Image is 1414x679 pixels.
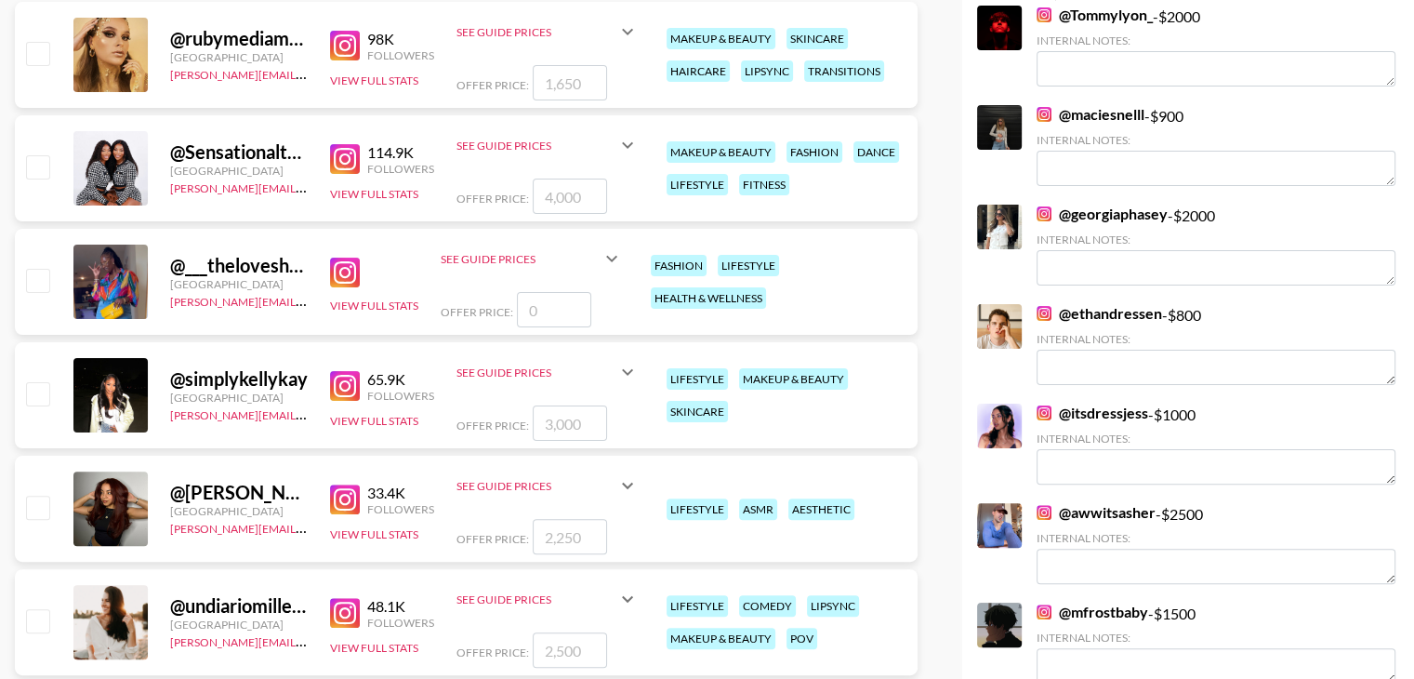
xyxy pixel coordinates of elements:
div: makeup & beauty [667,141,775,163]
img: Instagram [1037,406,1051,420]
a: [PERSON_NAME][EMAIL_ADDRESS][PERSON_NAME][DOMAIN_NAME] [170,291,534,309]
div: @ ___theloveshegives [170,254,308,277]
div: skincare [786,28,848,49]
span: Offer Price: [441,305,513,319]
div: See Guide Prices [456,366,616,379]
div: See Guide Prices [456,139,616,153]
div: [GEOGRAPHIC_DATA] [170,277,308,291]
div: [GEOGRAPHIC_DATA] [170,391,308,405]
input: 3,000 [533,406,607,441]
input: 4,000 [533,179,607,214]
button: View Full Stats [330,187,418,201]
div: lipsync [807,595,859,617]
div: 33.4K [367,484,434,502]
div: @ rubymediamakeup [170,27,308,50]
div: - $ 2500 [1037,503,1395,584]
div: - $ 900 [1037,105,1395,186]
img: Instagram [330,258,360,287]
img: Instagram [1037,605,1051,619]
div: See Guide Prices [456,463,639,508]
div: - $ 2000 [1037,205,1395,286]
div: Internal Notes: [1037,432,1395,446]
div: - $ 1000 [1037,404,1395,485]
img: Instagram [1037,107,1051,122]
a: [PERSON_NAME][EMAIL_ADDRESS][PERSON_NAME][DOMAIN_NAME] [170,518,534,536]
div: lifestyle [718,255,779,276]
div: makeup & beauty [667,628,775,649]
img: Instagram [330,144,360,174]
a: @awwitsasher [1037,503,1156,522]
div: lifestyle [667,499,728,520]
div: @ Sensationaltwins [170,140,308,164]
div: 48.1K [367,597,434,616]
div: See Guide Prices [441,252,601,266]
div: Internal Notes: [1037,33,1395,47]
div: See Guide Prices [456,350,639,394]
div: Followers [367,616,434,630]
div: lifestyle [667,595,728,617]
div: @ undiariomillennial [170,594,308,618]
input: 1,650 [533,65,607,100]
img: Instagram [1037,306,1051,321]
a: @mfrostbaby [1037,603,1148,621]
img: Instagram [330,485,360,514]
div: Followers [367,502,434,516]
button: View Full Stats [330,641,418,655]
div: - $ 2000 [1037,6,1395,87]
div: Internal Notes: [1037,233,1395,246]
span: Offer Price: [456,532,529,546]
div: See Guide Prices [456,123,639,167]
a: @itsdressjess [1037,404,1148,422]
div: See Guide Prices [456,577,639,621]
input: 2,500 [533,632,607,668]
div: health & wellness [651,287,766,309]
a: @Tommylyon_ [1037,6,1153,24]
div: makeup & beauty [667,28,775,49]
input: 0 [517,292,591,327]
div: 114.9K [367,143,434,162]
div: See Guide Prices [456,592,616,606]
div: lifestyle [667,174,728,195]
div: fashion [786,141,842,163]
img: Instagram [1037,505,1051,520]
span: Offer Price: [456,646,529,659]
a: [PERSON_NAME][EMAIL_ADDRESS][PERSON_NAME][DOMAIN_NAME] [170,405,534,422]
div: Internal Notes: [1037,631,1395,645]
div: fashion [651,255,707,276]
div: - $ 800 [1037,304,1395,385]
div: aesthetic [788,499,854,520]
div: makeup & beauty [739,368,848,390]
div: comedy [739,595,796,617]
div: dance [853,141,899,163]
span: Offer Price: [456,192,529,206]
div: See Guide Prices [456,25,616,39]
div: lipsync [741,60,793,82]
input: 2,250 [533,519,607,554]
img: Instagram [330,598,360,628]
div: transitions [804,60,884,82]
div: @ simplykellykay [170,367,308,391]
div: Internal Notes: [1037,332,1395,346]
div: 98K [367,30,434,48]
div: haircare [667,60,730,82]
div: asmr [739,499,777,520]
div: fitness [739,174,789,195]
button: View Full Stats [330,527,418,541]
div: See Guide Prices [456,479,616,493]
img: Instagram [1037,7,1051,22]
div: skincare [667,401,728,422]
div: 65.9K [367,370,434,389]
a: @maciesnelll [1037,105,1144,124]
button: View Full Stats [330,73,418,87]
div: See Guide Prices [456,9,639,54]
div: See Guide Prices [441,236,623,281]
div: [GEOGRAPHIC_DATA] [170,50,308,64]
button: View Full Stats [330,414,418,428]
div: Followers [367,389,434,403]
div: Internal Notes: [1037,133,1395,147]
a: [PERSON_NAME][EMAIL_ADDRESS][PERSON_NAME][DOMAIN_NAME] [170,632,534,649]
div: @ [PERSON_NAME].[PERSON_NAME] [170,481,308,504]
div: Followers [367,48,434,62]
div: [GEOGRAPHIC_DATA] [170,618,308,632]
div: Followers [367,162,434,176]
